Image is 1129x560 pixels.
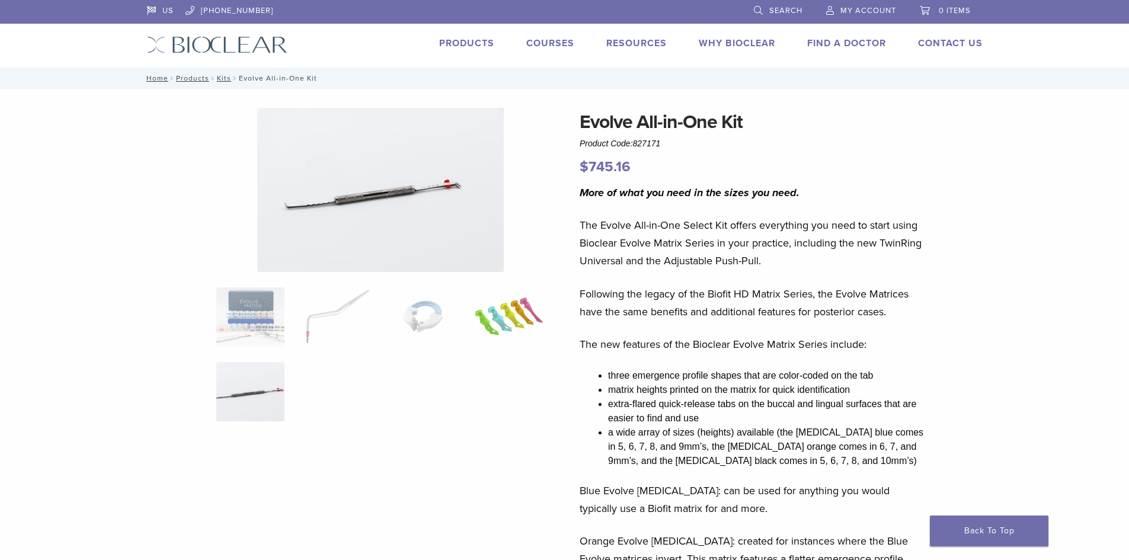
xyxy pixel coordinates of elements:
[439,37,494,49] a: Products
[143,74,168,82] a: Home
[580,186,799,199] i: More of what you need in the sizes you need.
[918,37,983,49] a: Contact Us
[209,75,217,81] span: /
[216,362,284,421] img: Evolve All-in-One Kit - Image 5
[608,383,928,397] li: matrix heights printed on the matrix for quick identification
[475,287,543,347] img: Evolve All-in-One Kit - Image 4
[769,6,802,15] span: Search
[580,108,928,136] h1: Evolve All-in-One Kit
[840,6,896,15] span: My Account
[807,37,886,49] a: Find A Doctor
[606,37,667,49] a: Resources
[633,139,661,148] span: 827171
[231,75,239,81] span: /
[580,216,928,270] p: The Evolve All-in-One Select Kit offers everything you need to start using Bioclear Evolve Matrix...
[147,36,287,53] img: Bioclear
[930,516,1048,546] a: Back To Top
[217,74,231,82] a: Kits
[526,37,574,49] a: Courses
[580,158,589,175] span: $
[580,139,660,148] span: Product Code:
[580,158,631,175] bdi: 745.16
[216,287,284,347] img: IMG_0457-scaled-e1745362001290-300x300.jpg
[939,6,971,15] span: 0 items
[608,397,928,425] li: extra-flared quick-release tabs on the buccal and lingual surfaces that are easier to find and use
[257,108,504,272] img: Evolve All-in-One Kit - Image 5
[176,74,209,82] a: Products
[699,37,775,49] a: Why Bioclear
[168,75,176,81] span: /
[389,287,457,347] img: Evolve All-in-One Kit - Image 3
[580,482,928,517] p: Blue Evolve [MEDICAL_DATA]: can be used for anything you would typically use a Biofit matrix for ...
[138,68,992,89] nav: Evolve All-in-One Kit
[580,285,928,321] p: Following the legacy of the Biofit HD Matrix Series, the Evolve Matrices have the same benefits a...
[302,287,370,347] img: Evolve All-in-One Kit - Image 2
[608,425,928,468] li: a wide array of sizes (heights) available (the [MEDICAL_DATA] blue comes in 5, 6, 7, 8, and 9mm’s...
[580,335,928,353] p: The new features of the Bioclear Evolve Matrix Series include:
[608,369,928,383] li: three emergence profile shapes that are color-coded on the tab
